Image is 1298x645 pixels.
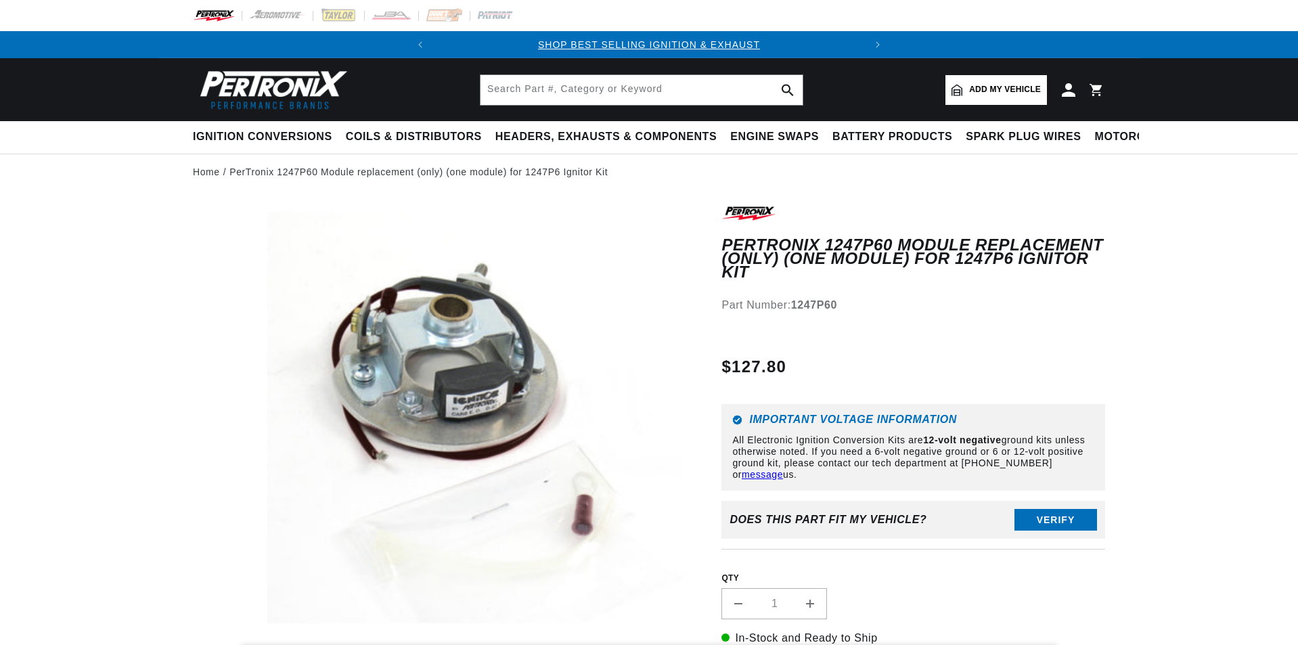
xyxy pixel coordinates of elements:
[229,164,608,179] a: PerTronix 1247P60 Module replacement (only) (one module) for 1247P6 Ignitor Kit
[159,31,1139,58] slideshow-component: Translation missing: en.sections.announcements.announcement_bar
[480,75,803,105] input: Search Part #, Category or Keyword
[193,130,332,144] span: Ignition Conversions
[193,204,694,638] media-gallery: Gallery Viewer
[339,121,489,153] summary: Coils & Distributors
[193,164,1105,179] nav: breadcrumbs
[969,83,1041,96] span: Add my vehicle
[730,514,926,526] div: Does This part fit My vehicle?
[864,31,891,58] button: Translation missing: en.sections.announcements.next_announcement
[1095,130,1176,144] span: Motorcycle
[407,31,434,58] button: Translation missing: en.sections.announcements.previous_announcement
[193,121,339,153] summary: Ignition Conversions
[721,238,1105,280] h1: PerTronix 1247P60 Module replacement (only) (one module) for 1247P6 Ignitor Kit
[832,130,952,144] span: Battery Products
[434,37,864,52] div: Announcement
[732,415,1094,425] h6: Important Voltage Information
[721,573,1105,584] label: QTY
[193,164,220,179] a: Home
[966,130,1081,144] span: Spark Plug Wires
[742,469,783,480] a: message
[791,299,837,311] strong: 1247P60
[721,355,786,379] span: $127.80
[538,39,760,50] a: SHOP BEST SELLING IGNITION & EXHAUST
[945,75,1047,105] a: Add my vehicle
[193,66,349,113] img: Pertronix
[959,121,1088,153] summary: Spark Plug Wires
[730,130,819,144] span: Engine Swaps
[721,296,1105,314] div: Part Number:
[732,435,1094,480] p: All Electronic Ignition Conversion Kits are ground kits unless otherwise noted. If you need a 6-v...
[1088,121,1182,153] summary: Motorcycle
[923,435,1001,445] strong: 12-volt negative
[489,121,723,153] summary: Headers, Exhausts & Components
[434,37,864,52] div: 1 of 2
[773,75,803,105] button: search button
[495,130,717,144] span: Headers, Exhausts & Components
[826,121,959,153] summary: Battery Products
[346,130,482,144] span: Coils & Distributors
[1014,509,1097,531] button: Verify
[723,121,826,153] summary: Engine Swaps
